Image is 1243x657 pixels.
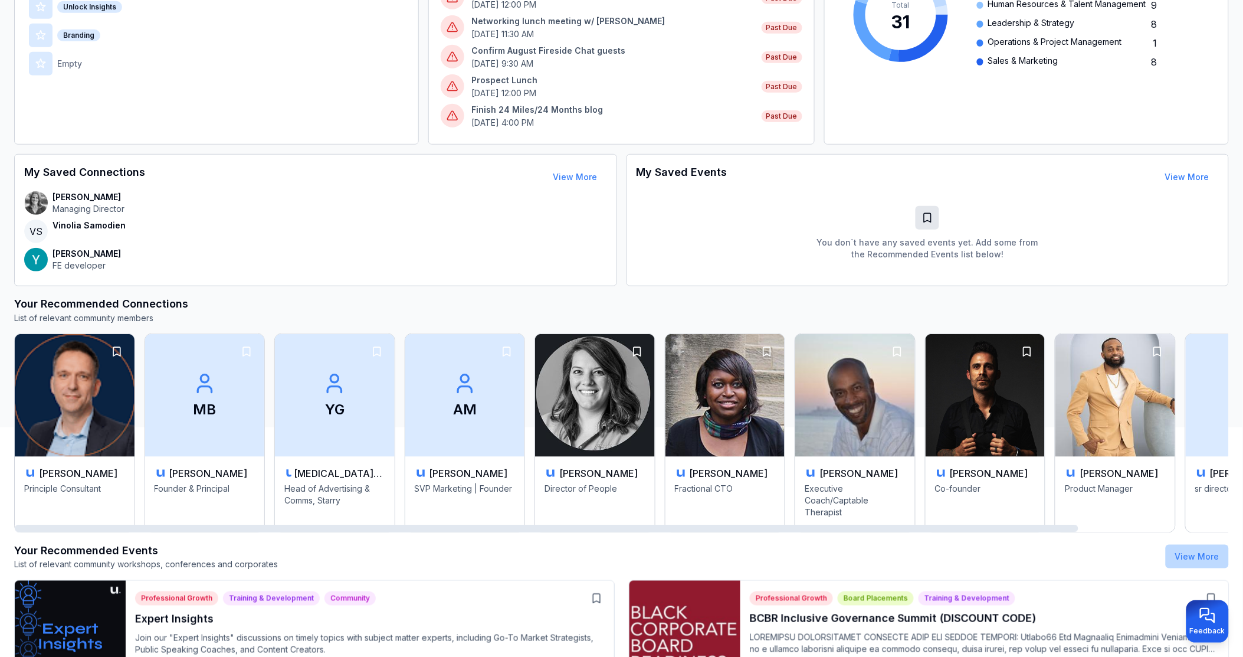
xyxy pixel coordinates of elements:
[24,220,48,243] span: VS
[324,591,376,606] div: Community
[53,248,121,260] p: [PERSON_NAME]
[892,1,910,9] tspan: Total
[57,58,82,70] p: Empty
[1186,600,1229,643] button: Provide feedback
[559,466,638,481] h3: [PERSON_NAME]
[1166,545,1229,568] button: View More
[988,17,1075,31] span: Leadership & Strategy
[1175,551,1219,561] a: View More
[535,334,655,457] img: Amy Kaminski
[471,58,754,70] p: [DATE] 9:30 AM
[1065,483,1166,521] p: Product Manager
[819,466,898,481] h3: [PERSON_NAME]
[284,483,385,521] p: Head of Advertising & Comms, Starry
[471,104,754,116] p: Finish 24 Miles/24 Months blog
[14,542,278,559] h3: Your Recommended Events
[950,466,1028,481] h3: [PERSON_NAME]
[750,632,1219,655] p: LOREMIPSU DOLORSITAMET CONSECTE ADIP ELI SEDDOE TEMPORI: Utlabo66 Etd Magnaaliq Enimadmini Veniam...
[135,591,218,606] div: Professional Growth
[891,11,910,32] tspan: 31
[762,81,802,93] span: Past Due
[24,191,48,215] img: contact-avatar
[471,15,754,27] p: Networking lunch meeting w/ [PERSON_NAME]
[429,466,508,481] h3: [PERSON_NAME]
[471,28,754,40] p: [DATE] 11:30 AM
[637,164,727,190] h3: My Saved Events
[57,30,100,41] div: Branding
[1156,165,1219,189] button: View More
[1055,334,1175,457] img: Rashad Davis
[1152,55,1157,69] span: 8
[809,237,1045,260] p: You don`t have any saved events yet. Add some from the Recommended Events list below!
[750,591,833,606] div: Professional Growth
[471,74,754,86] p: Prospect Lunch
[471,45,754,57] p: Confirm August Fireside Chat guests
[926,334,1045,457] img: Daniel Strauch
[1165,172,1209,182] a: View More
[838,591,914,606] div: Board Placements
[53,203,124,215] p: Managing Director
[39,466,117,481] h3: [PERSON_NAME]
[1152,17,1157,31] span: 8
[988,36,1122,50] span: Operations & Project Management
[223,591,320,606] div: Training & Development
[15,334,135,457] img: Michael Illert
[919,591,1015,606] div: Training & Development
[935,483,1036,521] p: Co-founder
[14,312,1229,324] p: List of relevant community members
[135,632,605,656] p: Join our "Expert Insights" discussions on timely topics with subject matter experts, including Go...
[545,483,645,521] p: Director of People
[193,400,216,419] p: MB
[53,191,124,203] p: [PERSON_NAME]
[453,400,477,419] p: AM
[1080,466,1158,481] h3: [PERSON_NAME]
[471,87,754,99] p: [DATE] 12:00 PM
[1190,626,1225,636] span: Feedback
[762,22,802,34] span: Past Due
[155,483,255,521] p: Founder & Principal
[762,110,802,122] span: Past Due
[24,483,125,521] p: Principle Consultant
[805,483,906,521] p: Executive Coach/Captable Therapist
[53,260,121,272] p: FE developer
[294,466,385,481] h3: [MEDICAL_DATA][PERSON_NAME]
[665,334,785,457] img: Nikki Ambalo
[325,400,345,419] p: YG
[544,165,607,189] button: View More
[675,483,776,521] p: Fractional CTO
[14,296,1229,312] h3: Your Recommended Connections
[57,1,122,13] div: Unlock Insights
[415,483,516,521] p: SVP Marketing | Founder
[762,51,802,63] span: Past Due
[135,611,605,627] h3: Expert Insights
[988,55,1058,69] span: Sales & Marketing
[24,248,48,272] img: contact-avatar
[24,164,145,190] h3: My Saved Connections
[1153,36,1157,50] span: 1
[169,466,248,481] h3: [PERSON_NAME]
[14,559,278,571] p: List of relevant community workshops, conferences and corporates
[795,334,915,457] img: Gary Hill
[750,610,1219,627] h3: BCBR Inclusive Governance Summit (DISCOUNT CODE)
[53,220,126,231] p: Vinolia Samodien
[690,466,768,481] h3: [PERSON_NAME]
[471,117,754,129] p: [DATE] 4:00 PM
